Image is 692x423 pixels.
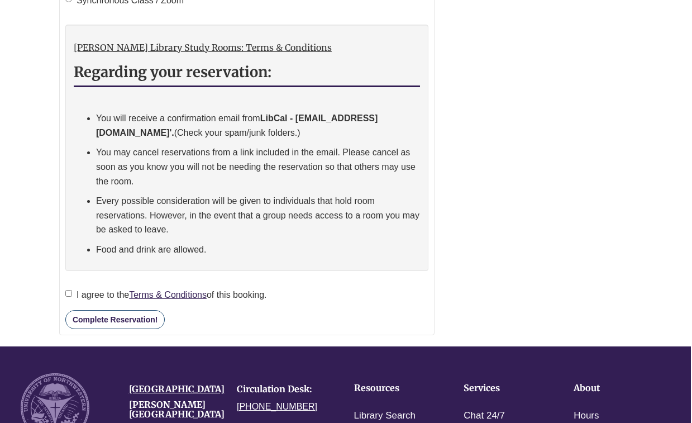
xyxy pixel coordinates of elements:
[96,194,420,237] p: Every possible consideration will be given to individuals that hold room reservations. However, i...
[96,113,378,137] strong: LibCal - [EMAIL_ADDRESS][DOMAIN_NAME]'.
[65,310,165,329] button: Complete Reservation!
[96,145,420,188] p: You may cancel reservations from a link included in the email. Please cancel as soon as you know ...
[464,383,539,393] h4: Services
[74,43,420,53] h3: [PERSON_NAME] Library Study Rooms: Terms & Conditions
[96,111,420,140] p: You will receive a confirmation email from (Check your spam/junk folders.)
[65,288,267,302] label: I agree to the of this booking.
[96,243,420,257] p: Food and drink are allowed.
[354,383,429,393] h4: Resources
[129,290,207,300] a: Terms & Conditions
[129,383,225,395] a: [GEOGRAPHIC_DATA]
[65,290,72,297] input: I agree to theTerms & Conditionsof this booking.
[237,384,328,395] h4: Circulation Desk:
[129,400,221,420] h4: [PERSON_NAME][GEOGRAPHIC_DATA]
[237,402,317,411] a: [PHONE_NUMBER]
[574,383,649,393] h4: About
[74,63,271,81] strong: Regarding your reservation:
